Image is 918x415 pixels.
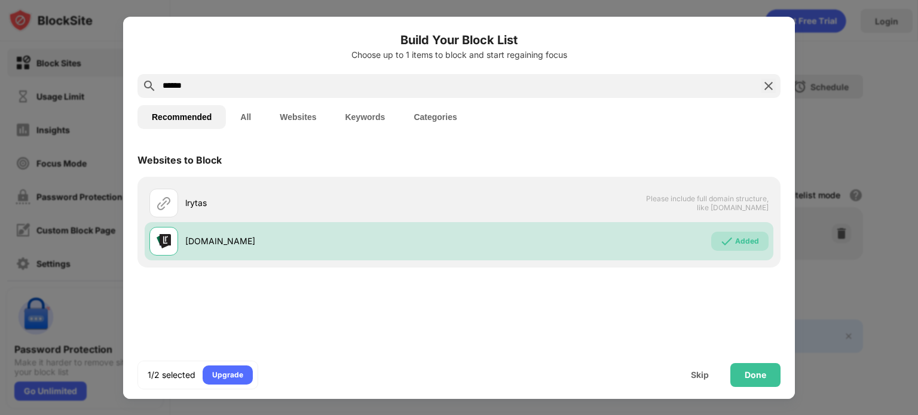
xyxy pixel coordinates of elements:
div: Upgrade [212,369,243,381]
img: favicons [157,234,171,248]
div: Websites to Block [137,154,222,166]
div: [DOMAIN_NAME] [185,235,459,247]
span: Please include full domain structure, like [DOMAIN_NAME] [645,194,769,212]
img: url.svg [157,196,171,210]
h6: Build Your Block List [137,31,781,49]
button: Websites [265,105,331,129]
div: Added [735,235,759,247]
button: All [226,105,265,129]
div: Done [745,370,766,380]
button: Recommended [137,105,226,129]
button: Keywords [331,105,399,129]
img: search.svg [142,79,157,93]
div: lrytas [185,196,459,209]
img: search-close [761,79,776,93]
div: 1/2 selected [148,369,195,381]
div: Skip [691,370,709,380]
button: Categories [399,105,471,129]
div: Choose up to 1 items to block and start regaining focus [137,50,781,60]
